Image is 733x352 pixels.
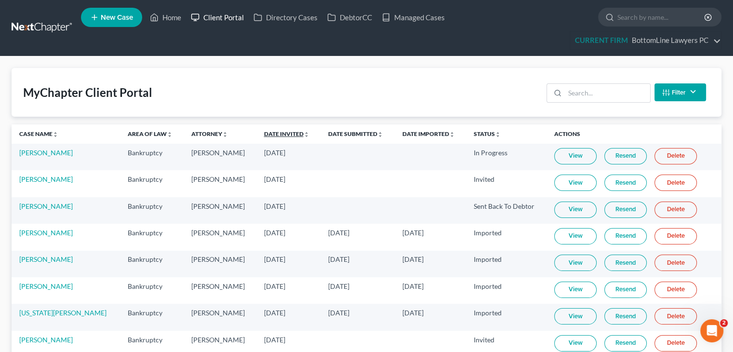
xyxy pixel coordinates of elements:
[402,309,423,317] span: [DATE]
[101,14,133,21] span: New Case
[402,130,454,137] a: Date Importedunfold_more
[120,304,184,330] td: Bankruptcy
[19,202,73,210] a: [PERSON_NAME]
[466,197,546,224] td: Sent Back To Debtor
[554,335,597,352] a: View
[554,255,597,271] a: View
[554,175,597,191] a: View
[604,175,647,191] a: Resend
[53,132,58,137] i: unfold_more
[120,224,184,250] td: Bankruptcy
[184,197,256,224] td: [PERSON_NAME]
[617,8,706,26] input: Search by name...
[377,9,450,26] a: Managed Cases
[700,319,723,342] iframe: Intercom live chat
[184,170,256,197] td: [PERSON_NAME]
[264,255,285,263] span: [DATE]
[554,148,597,164] a: View
[720,319,728,327] span: 2
[184,144,256,170] td: [PERSON_NAME]
[466,144,546,170] td: In Progress
[249,9,322,26] a: Directory Cases
[19,149,73,157] a: [PERSON_NAME]
[554,308,597,325] a: View
[604,148,647,164] a: Resend
[466,170,546,197] td: Invited
[654,282,697,298] a: Delete
[466,277,546,304] td: Imported
[554,228,597,244] a: View
[654,228,697,244] a: Delete
[120,251,184,277] td: Bankruptcy
[495,132,501,137] i: unfold_more
[120,170,184,197] td: Bankruptcy
[654,202,697,218] a: Delete
[264,229,285,237] span: [DATE]
[19,336,73,344] a: [PERSON_NAME]
[377,132,383,137] i: unfold_more
[604,335,647,352] a: Resend
[654,175,697,191] a: Delete
[145,9,186,26] a: Home
[570,32,721,49] a: CURRENT FIRMBottomLine Lawyers PC
[654,308,697,325] a: Delete
[264,336,285,344] span: [DATE]
[120,144,184,170] td: Bankruptcy
[19,130,58,137] a: Case Nameunfold_more
[546,124,721,144] th: Actions
[264,202,285,210] span: [DATE]
[604,202,647,218] a: Resend
[466,224,546,250] td: Imported
[167,132,173,137] i: unfold_more
[19,255,73,263] a: [PERSON_NAME]
[402,282,423,290] span: [DATE]
[604,228,647,244] a: Resend
[19,282,73,290] a: [PERSON_NAME]
[191,130,228,137] a: Attorneyunfold_more
[186,9,249,26] a: Client Portal
[474,130,501,137] a: Statusunfold_more
[604,282,647,298] a: Resend
[554,282,597,298] a: View
[128,130,173,137] a: Area of Lawunfold_more
[264,149,285,157] span: [DATE]
[19,229,73,237] a: [PERSON_NAME]
[184,304,256,330] td: [PERSON_NAME]
[654,255,697,271] a: Delete
[654,335,697,352] a: Delete
[654,148,697,164] a: Delete
[322,9,377,26] a: DebtorCC
[120,277,184,304] td: Bankruptcy
[466,304,546,330] td: Imported
[654,83,706,101] button: Filter
[554,202,597,218] a: View
[402,255,423,263] span: [DATE]
[264,130,309,137] a: Date Invitedunfold_more
[575,36,628,44] strong: CURRENT FIRM
[466,251,546,277] td: Imported
[184,224,256,250] td: [PERSON_NAME]
[565,84,650,102] input: Search...
[23,85,152,100] div: MyChapter Client Portal
[264,282,285,290] span: [DATE]
[328,255,349,263] span: [DATE]
[328,282,349,290] span: [DATE]
[328,309,349,317] span: [DATE]
[304,132,309,137] i: unfold_more
[402,229,423,237] span: [DATE]
[604,255,647,271] a: Resend
[449,132,454,137] i: unfold_more
[184,277,256,304] td: [PERSON_NAME]
[222,132,228,137] i: unfold_more
[604,308,647,325] a: Resend
[19,309,107,317] a: [US_STATE][PERSON_NAME]
[19,175,73,183] a: [PERSON_NAME]
[184,251,256,277] td: [PERSON_NAME]
[328,130,383,137] a: Date Submittedunfold_more
[328,229,349,237] span: [DATE]
[120,197,184,224] td: Bankruptcy
[264,309,285,317] span: [DATE]
[264,175,285,183] span: [DATE]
